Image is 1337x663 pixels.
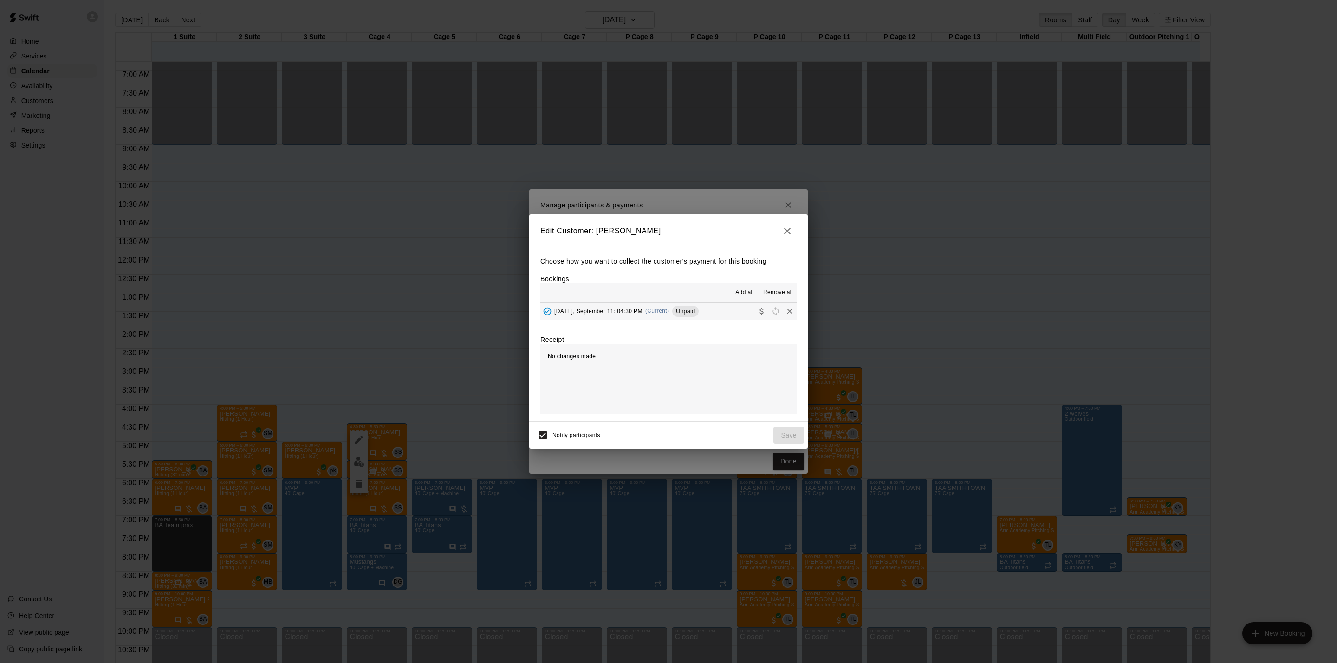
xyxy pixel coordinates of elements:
[763,288,793,297] span: Remove all
[548,353,596,360] span: No changes made
[529,214,808,248] h2: Edit Customer: [PERSON_NAME]
[645,308,669,314] span: (Current)
[554,308,643,314] span: [DATE], September 11: 04:30 PM
[672,308,699,315] span: Unpaid
[759,285,797,300] button: Remove all
[540,335,564,344] label: Receipt
[540,303,797,320] button: Added - Collect Payment[DATE], September 11: 04:30 PM(Current)UnpaidCollect paymentRescheduleRemove
[783,307,797,314] span: Remove
[552,432,600,438] span: Notify participants
[540,304,554,318] button: Added - Collect Payment
[755,307,769,314] span: Collect payment
[540,256,797,267] p: Choose how you want to collect the customer's payment for this booking
[730,285,759,300] button: Add all
[735,288,754,297] span: Add all
[769,307,783,314] span: Reschedule
[540,275,569,283] label: Bookings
